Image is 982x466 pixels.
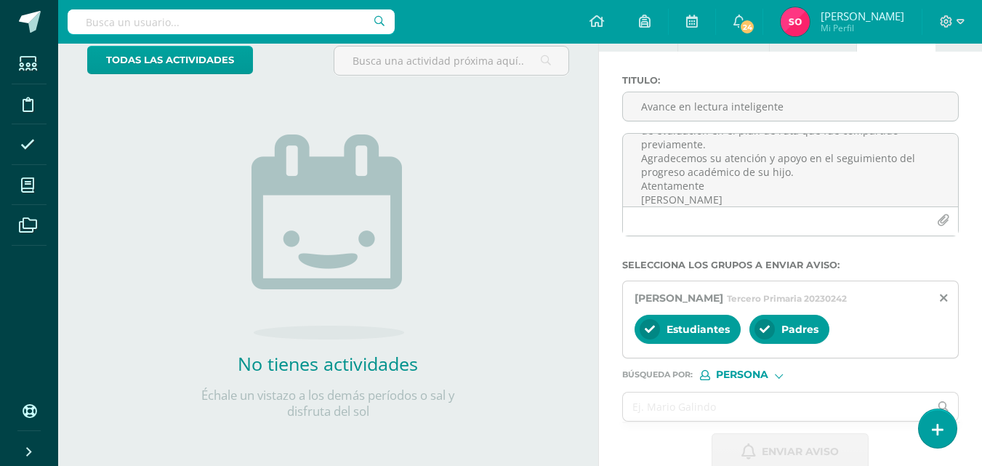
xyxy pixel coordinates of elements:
input: Ej. Mario Galindo [623,393,930,421]
h2: No tienes actividades [182,351,473,376]
label: Titulo : [622,75,959,86]
span: 24 [739,19,755,35]
div: [object Object] [700,370,809,380]
span: Tercero Primaria 20230242 [727,293,847,304]
input: Busca una actividad próxima aquí... [334,47,568,75]
a: Examen [678,17,769,52]
label: Selecciona los grupos a enviar aviso : [622,260,959,270]
input: Busca un usuario... [68,9,395,34]
span: Persona [716,371,768,379]
img: 80bd3e3712b423d2cfccecd2746d1354.png [781,7,810,36]
span: Búsqueda por : [622,371,693,379]
span: Mi Perfil [821,22,904,34]
a: todas las Actividades [87,46,253,74]
a: Tarea [599,17,677,52]
textarea: Estimados padres de familia: Les informamos que su hijo [PERSON_NAME] actualmente se encuentra tr... [623,134,958,206]
span: Padres [781,323,818,336]
span: [PERSON_NAME] [635,292,723,305]
span: [PERSON_NAME] [821,9,904,23]
a: Evento [770,17,856,52]
p: Échale un vistazo a los demás períodos o sal y disfruta del sol [182,387,473,419]
a: Aviso [857,17,935,52]
input: Titulo [623,92,958,121]
img: no_activities.png [251,134,404,340]
span: Estudiantes [667,323,730,336]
